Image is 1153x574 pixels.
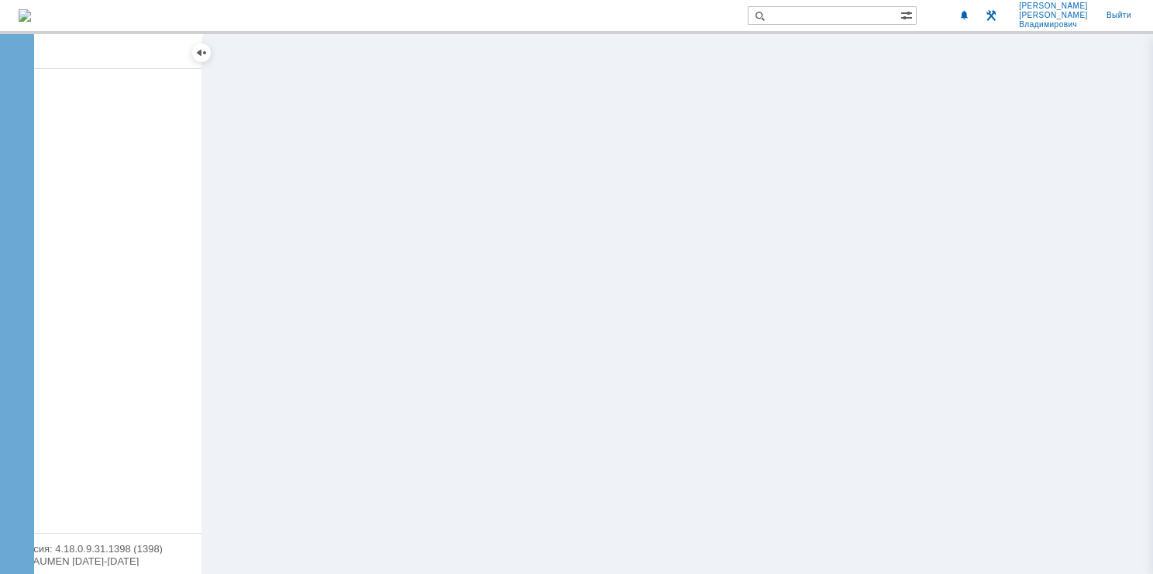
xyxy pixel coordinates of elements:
[1019,11,1088,20] span: [PERSON_NAME]
[19,9,31,22] img: logo
[982,6,1000,25] a: Перейти в интерфейс администратора
[15,544,186,554] div: Версия: 4.18.0.9.31.1398 (1398)
[15,556,186,566] div: © NAUMEN [DATE]-[DATE]
[19,9,31,22] a: Перейти на домашнюю страницу
[1019,20,1077,29] span: Владимирович
[900,7,916,22] span: Расширенный поиск
[1019,2,1088,11] span: [PERSON_NAME]
[192,43,211,62] div: Скрыть меню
